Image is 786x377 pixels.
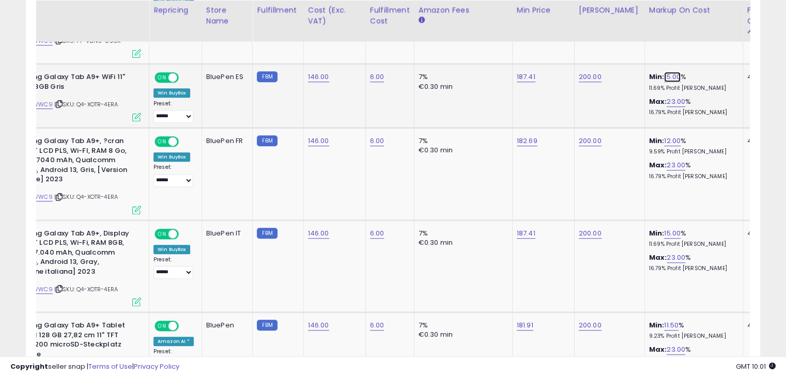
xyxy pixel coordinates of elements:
[649,136,665,146] b: Min:
[257,320,277,331] small: FBM
[664,72,681,82] a: 15.00
[206,229,245,238] div: BluePen IT
[9,321,135,362] b: Samsung Galaxy Tab A9+ Tablet Android 128 GB 27,82 cm 11" TFT 1920 x 1200 microSD-Steckplatz Grap...
[517,228,535,239] a: 187.41
[419,146,504,155] div: €0.30 min
[10,362,48,371] strong: Copyright
[308,136,329,146] a: 146.00
[54,37,120,45] span: | SKU: 7T-VCN9-056K
[206,5,249,26] div: Store Name
[257,5,299,15] div: Fulfillment
[649,5,738,15] div: Markup on Cost
[649,85,735,92] p: 11.69% Profit [PERSON_NAME]
[9,136,135,187] b: Samsung Galaxy Tab A9+, ?cran 11.0" TFT LCD PLS, Wi-FI, RAM 8 Go, 128 Go, 7040 mAh, Qualcomm SM63...
[517,5,570,15] div: Min Price
[649,333,735,340] p: 9.23% Profit [PERSON_NAME]
[667,344,685,355] a: 23.00
[10,362,179,372] div: seller snap | |
[153,88,190,98] div: Win BuyBox
[667,160,685,170] a: 23.00
[664,136,681,146] a: 12.00
[649,344,667,354] b: Max:
[177,322,194,331] span: OFF
[747,321,779,330] div: 44
[156,137,168,146] span: ON
[649,265,735,272] p: 16.79% Profit [PERSON_NAME]
[308,72,329,82] a: 146.00
[667,97,685,107] a: 23.00
[206,321,245,330] div: BluePen
[419,238,504,247] div: €0.30 min
[206,136,245,146] div: BluePen FR
[579,5,640,15] div: [PERSON_NAME]
[649,72,665,82] b: Min:
[649,160,667,170] b: Max:
[206,72,245,82] div: BluePen ES
[54,193,118,201] span: | SKU: Q4-XOTR-4ERA
[667,253,685,263] a: 23.00
[649,161,735,180] div: %
[649,241,735,248] p: 11.69% Profit [PERSON_NAME]
[257,135,277,146] small: FBM
[649,97,667,106] b: Max:
[153,164,194,187] div: Preset:
[370,136,384,146] a: 6.00
[649,321,735,340] div: %
[419,5,508,15] div: Amazon Fees
[153,5,197,15] div: Repricing
[54,100,118,108] span: | SKU: Q4-XOTR-4ERA
[308,228,329,239] a: 146.00
[579,228,602,239] a: 200.00
[664,228,681,239] a: 15.00
[649,229,735,248] div: %
[153,152,190,162] div: Win BuyBox
[747,229,779,238] div: 45
[649,253,735,272] div: %
[134,362,179,371] a: Privacy Policy
[9,229,135,279] b: Samsung Galaxy Tab A9+, Display 11.0" TFT LCD PLS, Wi-Fi, RAM 8GB, 128GB, 7.040 mAh, Qualcomm SM6...
[177,137,194,146] span: OFF
[257,71,277,82] small: FBM
[419,229,504,238] div: 7%
[579,136,602,146] a: 200.00
[649,173,735,180] p: 16.79% Profit [PERSON_NAME]
[649,148,735,155] p: 9.59% Profit [PERSON_NAME]
[736,362,776,371] span: 2025-08-13 10:01 GMT
[419,330,504,339] div: €0.30 min
[156,322,168,331] span: ON
[88,362,132,371] a: Terms of Use
[747,5,783,26] div: Fulfillable Quantity
[257,228,277,239] small: FBM
[308,320,329,331] a: 146.00
[649,109,735,116] p: 16.79% Profit [PERSON_NAME]
[579,72,602,82] a: 200.00
[517,136,537,146] a: 182.69
[177,229,194,238] span: OFF
[370,228,384,239] a: 6.00
[419,15,425,25] small: Amazon Fees.
[747,72,779,82] div: 45
[747,136,779,146] div: 45
[419,321,504,330] div: 7%
[649,320,665,330] b: Min:
[644,1,743,41] th: The percentage added to the cost of goods (COGS) that forms the calculator for Min & Max prices.
[649,97,735,116] div: %
[153,337,194,346] div: Amazon AI *
[156,73,168,82] span: ON
[54,285,118,293] span: | SKU: Q4-XOTR-4ERA
[419,72,504,82] div: 7%
[308,5,361,26] div: Cost (Exc. VAT)
[370,5,410,26] div: Fulfillment Cost
[153,245,190,254] div: Win BuyBox
[517,320,533,331] a: 181.91
[177,73,194,82] span: OFF
[9,72,135,94] b: Samsung Galaxy Tab A9+ WiFi 11" 8GB/128GB Gris
[419,82,504,91] div: €0.30 min
[370,320,384,331] a: 6.00
[649,228,665,238] b: Min:
[649,136,735,155] div: %
[579,320,602,331] a: 200.00
[649,345,735,364] div: %
[153,256,194,279] div: Preset:
[664,320,679,331] a: 11.50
